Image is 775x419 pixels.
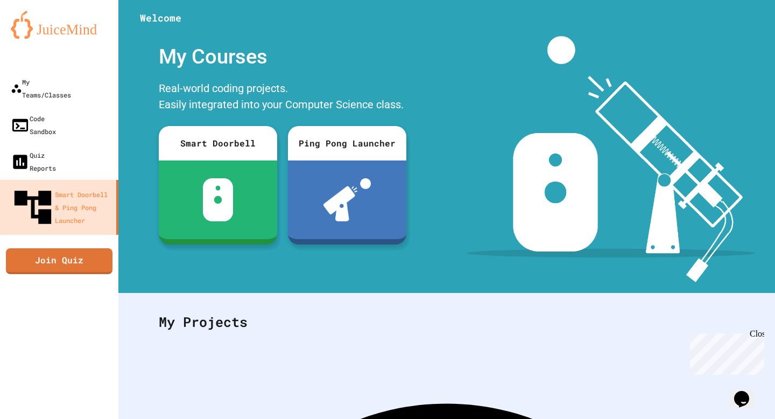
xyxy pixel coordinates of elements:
div: Quiz Reports [11,149,56,174]
div: Chat with us now!Close [4,4,74,68]
img: sdb-white.svg [203,178,234,221]
div: Real-world coding projects. Easily integrated into your Computer Science class. [153,78,412,118]
a: Join Quiz [6,248,112,274]
iframe: chat widget [730,376,764,408]
div: Smart Doorbell [159,126,277,160]
img: logo-orange.svg [11,11,108,39]
div: Code Sandbox [11,112,56,138]
img: banner-image-my-projects.png [467,36,755,282]
div: My Projects [148,301,745,343]
iframe: chat widget [686,329,764,375]
div: My Courses [153,36,412,78]
div: My Teams/Classes [11,75,71,101]
div: Smart Doorbell & Ping Pong Launcher [11,185,112,229]
div: Ping Pong Launcher [288,126,406,160]
img: ppl-with-ball.png [323,178,371,221]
